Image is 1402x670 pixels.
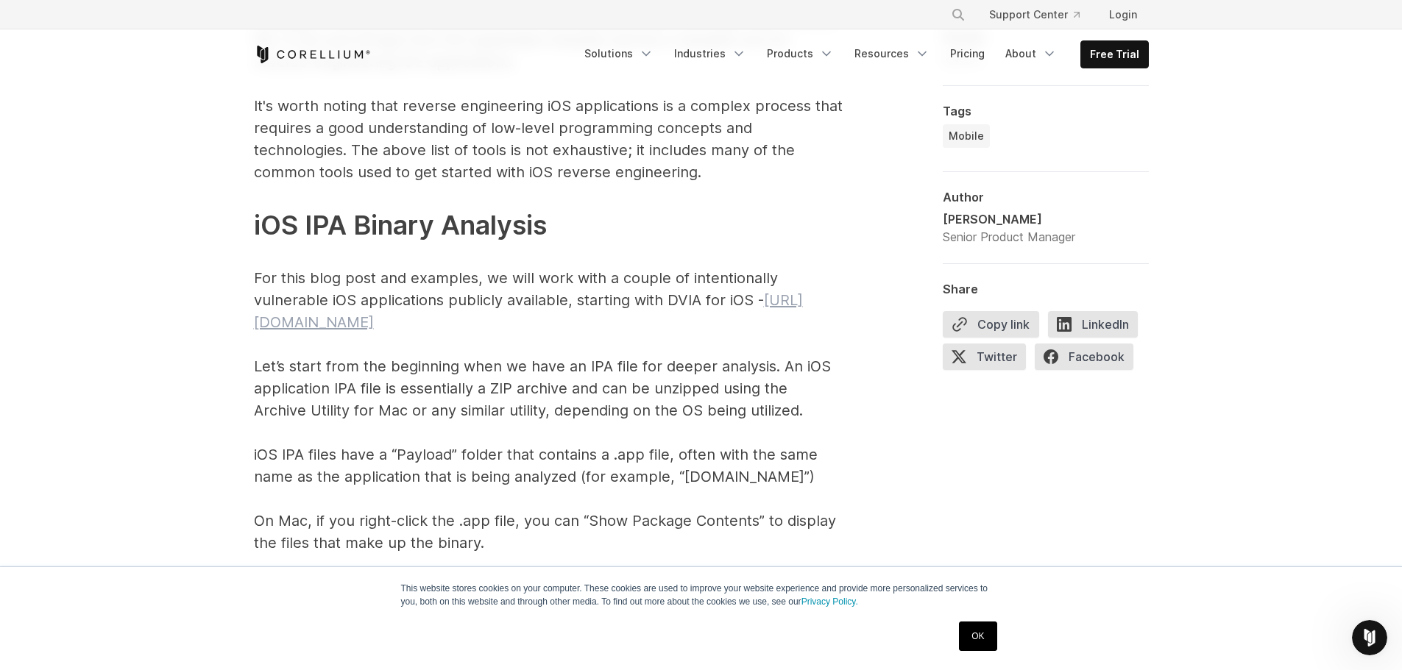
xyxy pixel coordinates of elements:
[1097,1,1149,28] a: Login
[943,228,1075,246] div: Senior Product Manager
[1035,343,1133,370] span: Facebook
[943,190,1149,204] div: Author
[254,46,371,63] a: Corellium Home
[401,582,1002,608] p: This website stores cookies on your computer. These cookies are used to improve your website expe...
[949,129,984,143] span: Mobile
[941,40,994,67] a: Pricing
[943,104,1149,118] div: Tags
[576,40,1149,68] div: Navigation Menu
[943,210,1075,228] div: [PERSON_NAME]
[1081,41,1148,68] a: Free Trial
[1048,311,1147,343] a: LinkedIn
[977,1,1091,28] a: Support Center
[254,209,547,241] span: iOS IPA Binary Analysis
[1048,311,1138,338] span: LinkedIn
[758,40,843,67] a: Products
[801,596,858,607] a: Privacy Policy.
[576,40,662,67] a: Solutions
[996,40,1066,67] a: About
[945,1,971,28] button: Search
[933,1,1149,28] div: Navigation Menu
[943,282,1149,296] div: Share
[1035,343,1142,376] a: Facebook
[943,311,1039,338] button: Copy link
[943,124,990,148] a: Mobile
[1352,620,1387,655] iframe: Intercom live chat
[959,621,996,651] a: OK
[846,40,938,67] a: Resources
[665,40,755,67] a: Industries
[943,343,1026,370] span: Twitter
[943,343,1035,376] a: Twitter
